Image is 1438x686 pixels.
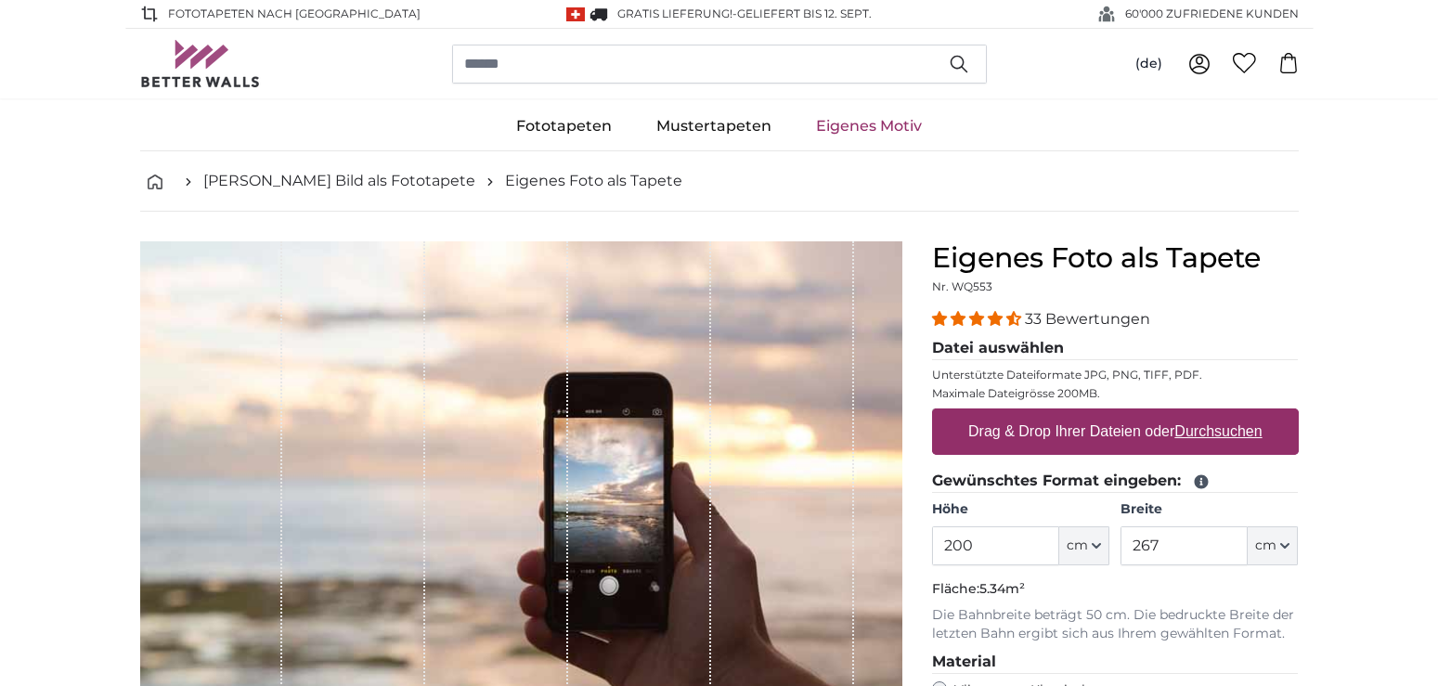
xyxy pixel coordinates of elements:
span: 5.34m² [979,580,1025,597]
img: Betterwalls [140,40,261,87]
span: cm [1255,537,1276,555]
span: GRATIS Lieferung! [617,6,732,20]
h1: Eigenes Foto als Tapete [932,241,1299,275]
p: Unterstützte Dateiformate JPG, PNG, TIFF, PDF. [932,368,1299,382]
nav: breadcrumbs [140,151,1299,212]
legend: Datei auswählen [932,337,1299,360]
legend: Material [932,651,1299,674]
a: Eigenes Foto als Tapete [505,170,682,192]
span: cm [1067,537,1088,555]
label: Höhe [932,500,1109,519]
button: (de) [1121,47,1177,81]
p: Die Bahnbreite beträgt 50 cm. Die bedruckte Breite der letzten Bahn ergibt sich aus Ihrem gewählt... [932,606,1299,643]
span: 33 Bewertungen [1025,310,1150,328]
p: Fläche: [932,580,1299,599]
span: 60'000 ZUFRIEDENE KUNDEN [1125,6,1299,22]
span: - [732,6,872,20]
u: Durchsuchen [1174,423,1262,439]
span: Nr. WQ553 [932,279,992,293]
a: Fototapeten [494,102,634,150]
a: [PERSON_NAME] Bild als Fototapete [203,170,475,192]
img: Schweiz [566,7,585,21]
p: Maximale Dateigrösse 200MB. [932,386,1299,401]
label: Breite [1121,500,1298,519]
legend: Gewünschtes Format eingeben: [932,470,1299,493]
span: 4.33 stars [932,310,1025,328]
label: Drag & Drop Ihrer Dateien oder [961,413,1270,450]
a: Mustertapeten [634,102,794,150]
button: cm [1248,526,1298,565]
button: cm [1059,526,1109,565]
span: Geliefert bis 12. Sept. [737,6,872,20]
a: Eigenes Motiv [794,102,944,150]
span: Fototapeten nach [GEOGRAPHIC_DATA] [168,6,421,22]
